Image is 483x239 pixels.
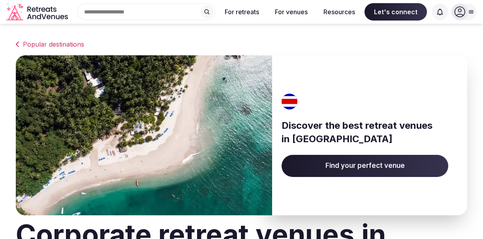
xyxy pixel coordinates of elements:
[218,3,265,21] button: For retreats
[16,40,467,49] a: Popular destinations
[6,3,70,21] a: Visit the homepage
[279,94,301,109] img: Costa Rica's flag
[365,3,427,21] span: Let's connect
[6,3,70,21] svg: Retreats and Venues company logo
[317,3,361,21] button: Resources
[282,119,448,145] h3: Discover the best retreat venues in [GEOGRAPHIC_DATA]
[269,3,314,21] button: For venues
[16,55,272,215] img: Banner image for Costa Rica representative of the country
[282,155,448,177] a: Find your perfect venue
